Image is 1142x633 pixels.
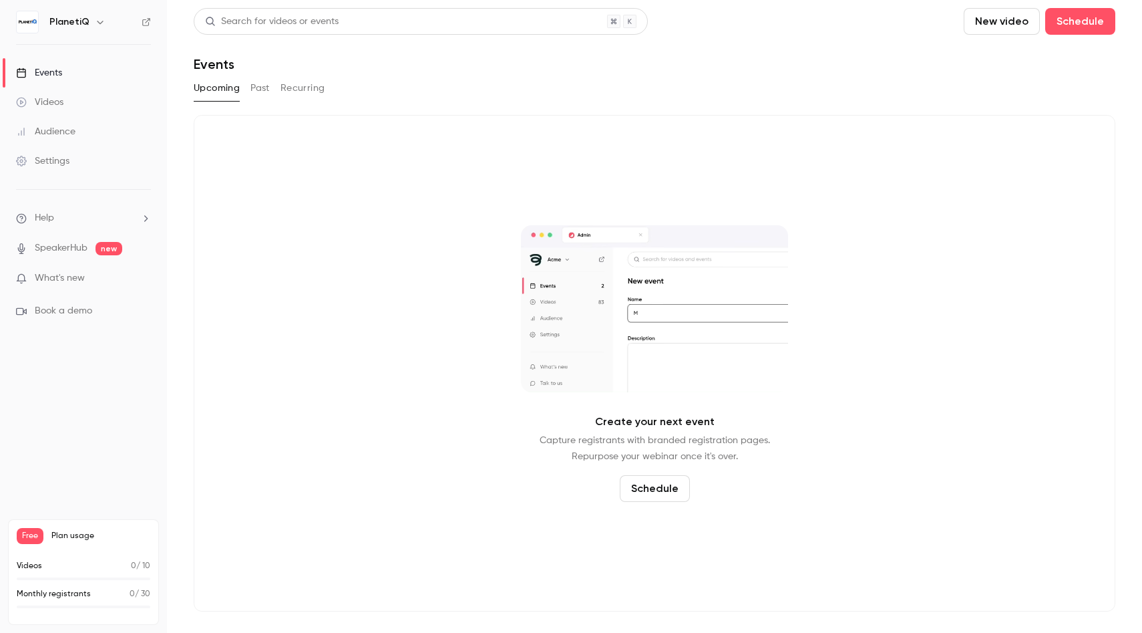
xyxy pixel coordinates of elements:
[1045,8,1115,35] button: Schedule
[135,273,151,285] iframe: Noticeable Trigger
[194,56,234,72] h1: Events
[51,531,150,541] span: Plan usage
[16,211,151,225] li: help-dropdown-opener
[17,11,38,33] img: PlanetiQ
[205,15,339,29] div: Search for videos or events
[96,242,122,255] span: new
[964,8,1040,35] button: New video
[620,475,690,502] button: Schedule
[16,154,69,168] div: Settings
[17,560,42,572] p: Videos
[130,588,150,600] p: / 30
[35,241,87,255] a: SpeakerHub
[130,590,135,598] span: 0
[35,304,92,318] span: Book a demo
[131,562,136,570] span: 0
[35,271,85,285] span: What's new
[16,96,63,109] div: Videos
[131,560,150,572] p: / 10
[16,125,75,138] div: Audience
[17,528,43,544] span: Free
[595,414,715,430] p: Create your next event
[35,211,54,225] span: Help
[17,588,91,600] p: Monthly registrants
[49,15,89,29] h6: PlanetiQ
[280,78,325,99] button: Recurring
[194,78,240,99] button: Upcoming
[16,66,62,80] div: Events
[250,78,270,99] button: Past
[540,432,770,465] p: Capture registrants with branded registration pages. Repurpose your webinar once it's over.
